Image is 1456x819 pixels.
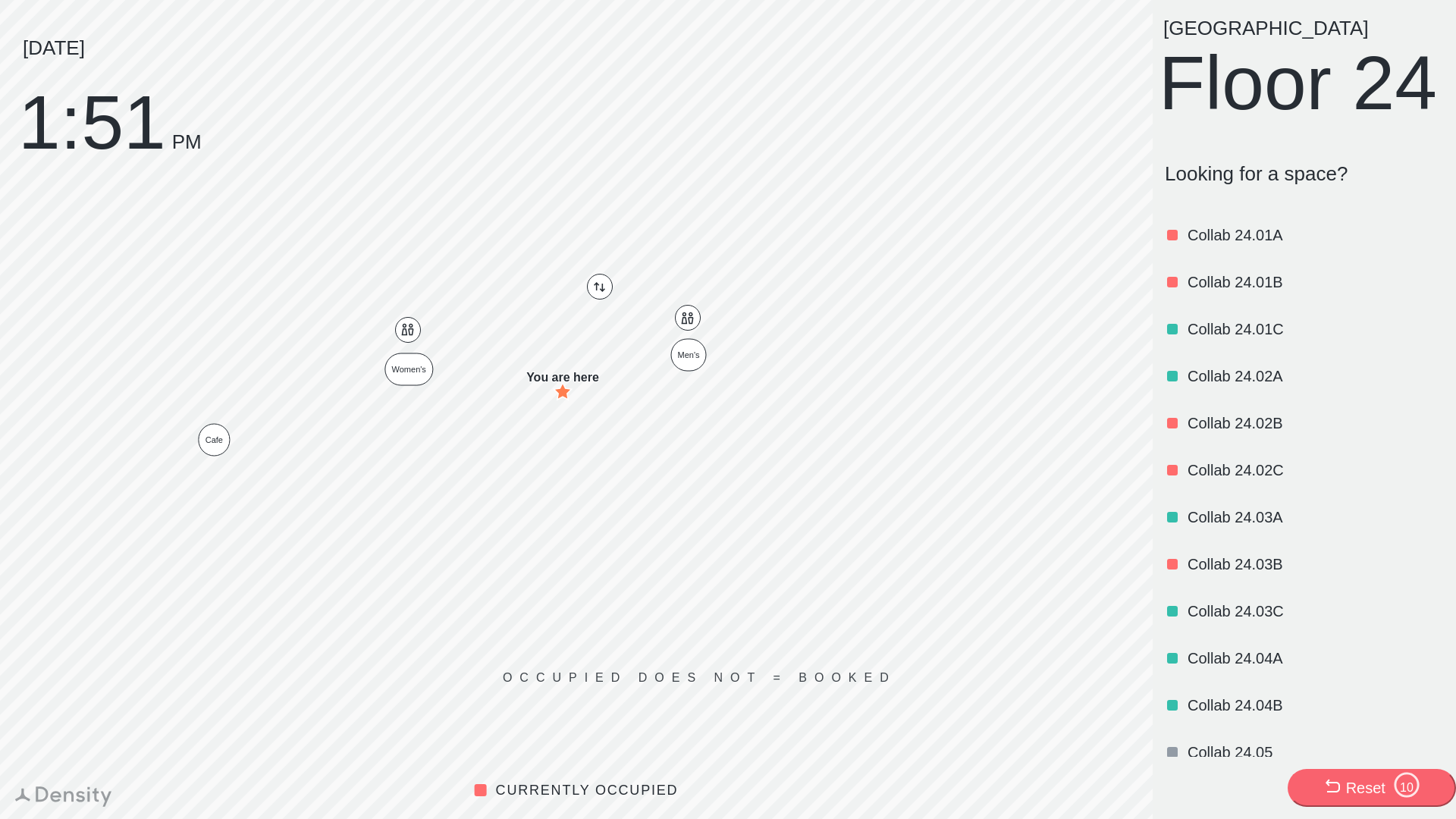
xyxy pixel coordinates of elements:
[1165,162,1444,186] p: Looking for a space?
[1393,781,1420,795] div: 10
[1188,413,1441,434] p: Collab 24.02B
[1188,648,1441,669] p: Collab 24.04A
[1188,554,1441,575] p: Collab 24.03B
[1188,742,1441,763] p: Collab 24.05
[1188,507,1441,528] p: Collab 24.03A
[1188,224,1441,246] p: Collab 24.01A
[1188,695,1441,716] p: Collab 24.04B
[1188,318,1441,340] p: Collab 24.01C
[1288,769,1456,807] button: Reset10
[1188,460,1441,481] p: Collab 24.02C
[1188,366,1441,387] p: Collab 24.02A
[1346,777,1385,799] div: Reset
[1188,601,1441,622] p: Collab 24.03C
[1188,271,1441,293] p: Collab 24.01B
